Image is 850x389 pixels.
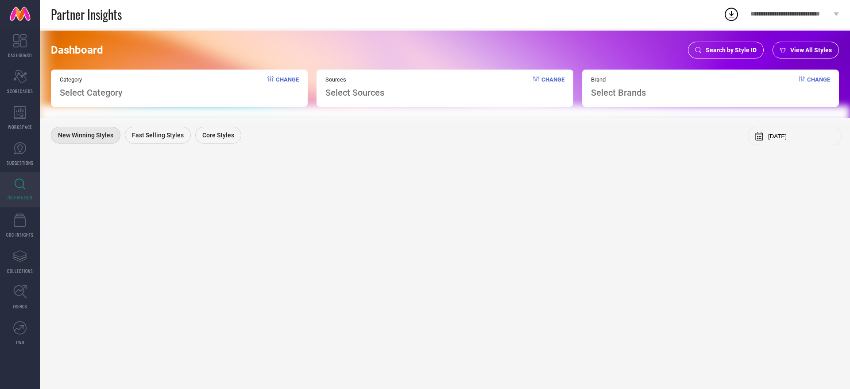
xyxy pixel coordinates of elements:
[12,303,27,310] span: TRENDS
[132,132,184,139] span: Fast Selling Styles
[723,6,739,22] div: Open download list
[591,76,646,83] span: Brand
[7,268,33,274] span: COLLECTIONS
[58,132,113,139] span: New Winning Styles
[706,47,757,54] span: Search by Style ID
[51,5,122,23] span: Partner Insights
[8,194,32,201] span: INSPIRATION
[6,231,34,238] span: CDC INSIGHTS
[60,87,123,98] span: Select Category
[60,76,123,83] span: Category
[51,44,103,56] span: Dashboard
[591,87,646,98] span: Select Brands
[768,133,835,140] input: Select month
[325,76,384,83] span: Sources
[325,87,384,98] span: Select Sources
[790,47,832,54] span: View All Styles
[202,132,234,139] span: Core Styles
[541,76,564,98] span: Change
[8,124,32,130] span: WORKSPACE
[807,76,830,98] span: Change
[8,52,32,58] span: DASHBOARD
[7,159,34,166] span: SUGGESTIONS
[16,339,24,346] span: FWD
[7,88,33,94] span: SCORECARDS
[276,76,299,98] span: Change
